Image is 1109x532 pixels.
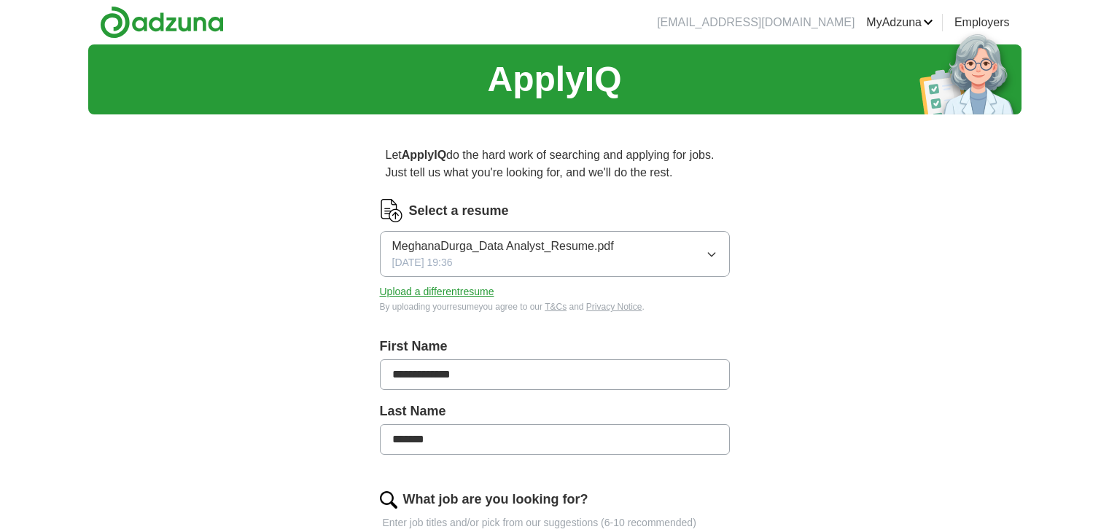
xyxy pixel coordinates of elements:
[657,14,855,31] li: [EMAIL_ADDRESS][DOMAIN_NAME]
[392,255,453,270] span: [DATE] 19:36
[100,6,224,39] img: Adzuna logo
[409,201,509,221] label: Select a resume
[380,231,730,277] button: MeghanaDurga_Data Analyst_Resume.pdf[DATE] 19:36
[380,300,730,313] div: By uploading your resume you agree to our and .
[402,149,446,161] strong: ApplyIQ
[380,141,730,187] p: Let do the hard work of searching and applying for jobs. Just tell us what you're looking for, an...
[380,199,403,222] img: CV Icon
[545,302,567,312] a: T&Cs
[380,337,730,356] label: First Name
[403,490,588,509] label: What job are you looking for?
[392,238,614,255] span: MeghanaDurga_Data Analyst_Resume.pdf
[586,302,642,312] a: Privacy Notice
[380,402,730,421] label: Last Name
[380,284,494,300] button: Upload a differentresume
[866,14,933,31] a: MyAdzuna
[487,53,621,106] h1: ApplyIQ
[954,14,1010,31] a: Employers
[380,515,730,531] p: Enter job titles and/or pick from our suggestions (6-10 recommended)
[380,491,397,509] img: search.png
